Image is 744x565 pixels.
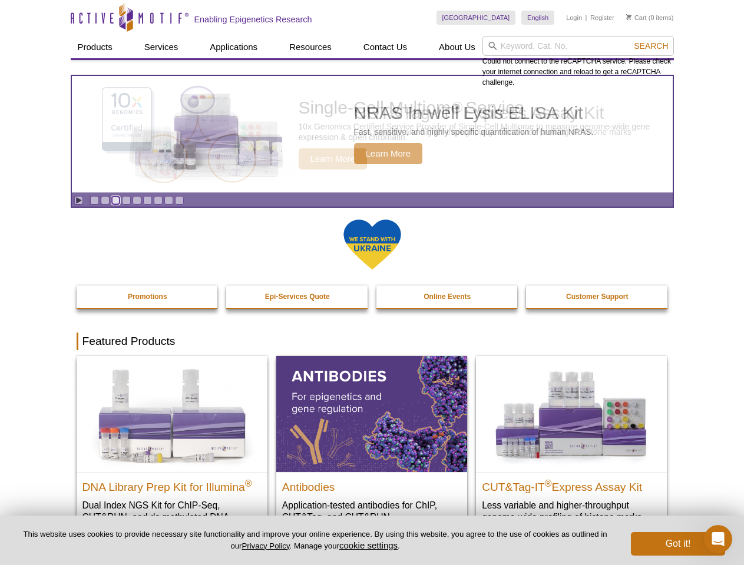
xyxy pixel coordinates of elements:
a: Toggle autoplay [74,196,83,205]
a: Go to slide 8 [164,196,173,205]
h2: Enabling Epigenetics Research [194,14,312,25]
a: DNA Library Prep Kit for Illumina DNA Library Prep Kit for Illumina® Dual Index NGS Kit for ChIP-... [77,356,267,546]
a: Single-Cell Multiome Service Single-Cell Multiome Service 10x Genomics Certified Service Provider... [72,76,673,192]
a: CUT&Tag-IT® Express Assay Kit CUT&Tag-IT®Express Assay Kit Less variable and higher-throughput ge... [476,356,667,534]
img: All Antibodies [276,356,467,471]
a: Online Events [376,285,519,308]
img: We Stand With Ukraine [343,218,402,271]
a: Go to slide 4 [122,196,131,205]
sup: ® [545,478,552,488]
a: Products [71,36,120,58]
a: Applications [203,36,264,58]
a: Resources [282,36,339,58]
div: Could not connect to the reCAPTCHA service. Please check your internet connection and reload to g... [482,36,674,88]
input: Keyword, Cat. No. [482,36,674,56]
p: This website uses cookies to provide necessary site functionality and improve your online experie... [19,529,611,551]
a: Cart [626,14,647,22]
h2: Featured Products [77,333,668,350]
a: All Antibodies Antibodies Application-tested antibodies for ChIP, CUT&Tag, and CUT&RUN. [276,356,467,534]
a: Promotions [77,285,219,308]
a: Go to slide 5 [133,196,141,205]
a: Go to slide 6 [143,196,152,205]
a: Go to slide 1 [90,196,99,205]
a: Login [566,14,582,22]
p: Less variable and higher-throughput genome-wide profiling of histone marks​. [482,499,661,523]
a: Epi-Services Quote [226,285,369,308]
a: Go to slide 3 [111,196,120,205]
img: Your Cart [626,14,631,20]
a: Contact Us [356,36,414,58]
a: Privacy Policy [242,541,289,550]
img: CUT&Tag-IT® Express Assay Kit [476,356,667,471]
sup: ® [245,478,252,488]
strong: Epi-Services Quote [265,293,330,301]
img: DNA Library Prep Kit for Illumina [77,356,267,471]
h2: CUT&Tag-IT Express Assay Kit [482,476,661,493]
a: Customer Support [526,285,669,308]
span: Learn More [299,148,368,169]
button: Got it! [631,532,725,556]
a: [GEOGRAPHIC_DATA] [437,11,516,25]
a: About Us [432,36,482,58]
p: Application-tested antibodies for ChIP, CUT&Tag, and CUT&RUN. [282,499,461,523]
a: Go to slide 7 [154,196,163,205]
p: 10x Genomics Certified Service Provider of Single-Cell Multiome to measure genome-wide gene expre... [299,121,667,142]
article: Single-Cell Multiome Service [72,76,673,192]
a: Go to slide 9 [175,196,184,205]
strong: Customer Support [566,293,628,301]
iframe: Intercom live chat [704,525,732,553]
a: Services [137,36,186,58]
li: (0 items) [626,11,674,25]
a: English [521,11,554,25]
strong: Promotions [128,293,167,301]
h2: DNA Library Prep Kit for Illumina [82,476,262,493]
p: Dual Index NGS Kit for ChIP-Seq, CUT&RUN, and ds methylated DNA assays. [82,499,262,535]
a: Go to slide 2 [101,196,110,205]
span: Search [634,41,668,51]
h2: Antibodies [282,476,461,493]
a: Register [590,14,614,22]
h2: Single-Cell Multiome Service [299,99,667,117]
button: cookie settings [339,540,398,550]
img: Single-Cell Multiome Service [91,81,267,188]
strong: Online Events [424,293,471,301]
button: Search [630,41,672,51]
li: | [586,11,587,25]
